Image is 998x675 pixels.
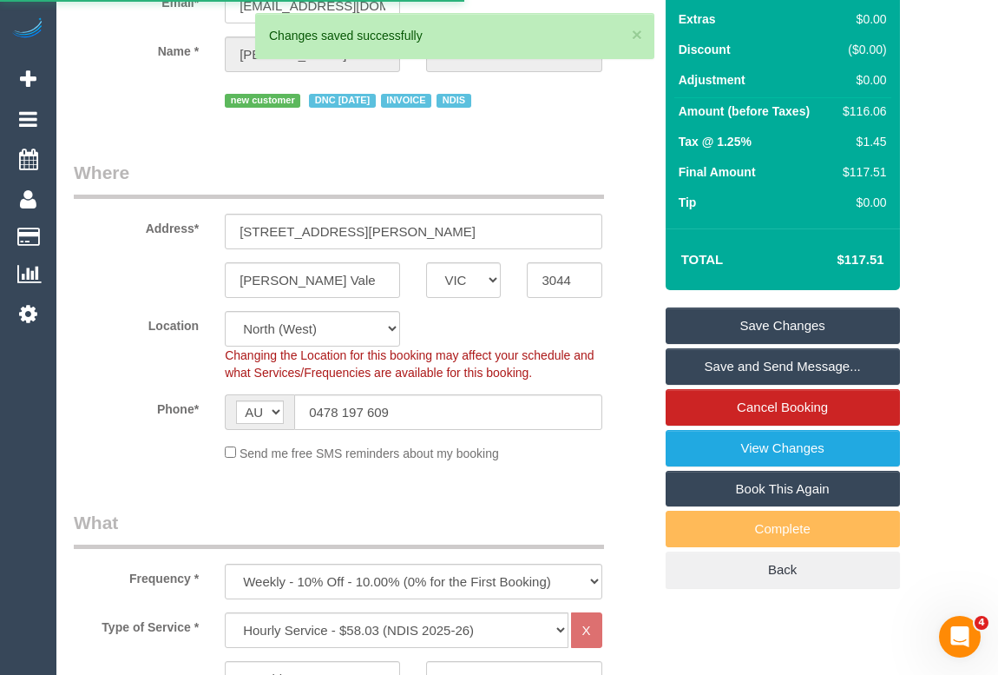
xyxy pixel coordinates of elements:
legend: What [74,510,604,549]
div: Changes saved successfully [269,27,640,44]
div: $1.45 [836,133,886,150]
div: $0.00 [836,194,886,211]
label: Tip [679,194,697,211]
label: Tax @ 1.25% [679,133,752,150]
div: $0.00 [836,71,886,89]
div: $116.06 [836,103,886,120]
input: Post Code* [527,262,601,298]
div: $117.51 [836,163,886,181]
span: NDIS [437,94,470,108]
label: Phone* [61,394,212,418]
div: $0.00 [836,10,886,28]
h4: $117.51 [785,253,883,268]
a: Save and Send Message... [666,348,900,385]
label: Discount [679,41,731,58]
legend: Where [74,160,604,199]
strong: Total [681,252,724,267]
span: DNC [DATE] [309,94,376,108]
span: INVOICE [381,94,431,108]
a: Save Changes [666,308,900,344]
span: Changing the Location for this booking may affect your schedule and what Services/Frequencies are... [225,348,594,380]
label: Type of Service * [61,612,212,636]
span: new customer [225,94,300,108]
label: Location [61,311,212,334]
label: Adjustment [679,71,745,89]
a: Back [666,552,900,588]
div: ($0.00) [836,41,886,58]
label: Final Amount [679,163,756,181]
a: Cancel Booking [666,389,900,426]
label: Frequency * [61,564,212,587]
label: Address* [61,214,212,237]
label: Name * [61,36,212,60]
iframe: Intercom live chat [939,616,981,658]
button: × [632,25,642,43]
img: Automaid Logo [10,17,45,42]
input: First Name* [225,36,400,72]
span: Send me free SMS reminders about my booking [240,447,499,460]
input: Phone* [294,394,601,430]
a: Book This Again [666,471,900,507]
label: Amount (before Taxes) [679,103,810,120]
a: View Changes [666,430,900,467]
span: 4 [975,616,988,630]
label: Extras [679,10,716,28]
input: Suburb* [225,262,400,298]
